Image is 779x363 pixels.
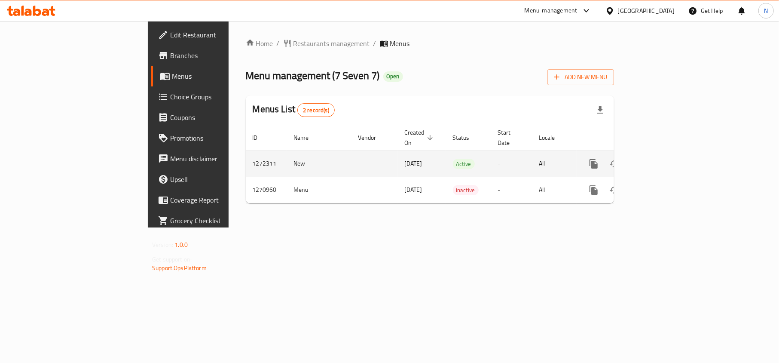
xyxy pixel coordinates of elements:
a: Edit Restaurant [151,25,278,45]
nav: breadcrumb [246,38,614,49]
table: enhanced table [246,125,673,203]
span: Coverage Report [170,195,271,205]
h2: Menus List [253,103,335,117]
span: Menus [172,71,271,81]
span: Branches [170,50,271,61]
span: Version: [152,239,173,250]
span: Menu management ( 7 Seven 7 ) [246,66,380,85]
div: [GEOGRAPHIC_DATA] [618,6,675,15]
span: [DATE] [405,158,422,169]
a: Menus [151,66,278,86]
span: Name [294,132,320,143]
span: Promotions [170,133,271,143]
span: Inactive [453,185,479,195]
div: Menu-management [525,6,577,16]
td: - [491,151,532,177]
a: Support.OpsPlatform [152,262,207,274]
button: Change Status [604,154,625,174]
td: - [491,177,532,203]
li: / [373,38,376,49]
th: Actions [577,125,673,151]
span: Vendor [358,132,388,143]
span: Menus [390,38,410,49]
a: Restaurants management [283,38,370,49]
span: Locale [539,132,566,143]
li: / [277,38,280,49]
span: [DATE] [405,184,422,195]
span: ID [253,132,269,143]
button: Change Status [604,180,625,200]
a: Promotions [151,128,278,148]
a: Branches [151,45,278,66]
span: 2 record(s) [298,106,334,114]
span: Grocery Checklist [170,215,271,226]
div: Export file [590,100,611,120]
span: Active [453,159,475,169]
button: more [583,154,604,174]
span: Restaurants management [293,38,370,49]
td: All [532,151,577,177]
span: Get support on: [152,254,192,265]
div: Total records count [297,103,335,117]
span: N [764,6,768,15]
span: Edit Restaurant [170,30,271,40]
a: Choice Groups [151,86,278,107]
span: Open [383,73,403,80]
span: Menu disclaimer [170,154,271,164]
span: Upsell [170,174,271,185]
span: Add New Menu [554,72,607,83]
a: Grocery Checklist [151,210,278,231]
span: Start Date [498,127,522,148]
span: Choice Groups [170,92,271,102]
td: All [532,177,577,203]
a: Coupons [151,107,278,128]
div: Open [383,71,403,82]
span: Coupons [170,112,271,123]
span: Created On [405,127,436,148]
td: New [287,151,351,177]
button: more [583,180,604,200]
span: Status [453,132,481,143]
a: Upsell [151,169,278,190]
td: Menu [287,177,351,203]
a: Coverage Report [151,190,278,210]
a: Menu disclaimer [151,148,278,169]
span: 1.0.0 [174,239,188,250]
button: Add New Menu [547,69,614,85]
